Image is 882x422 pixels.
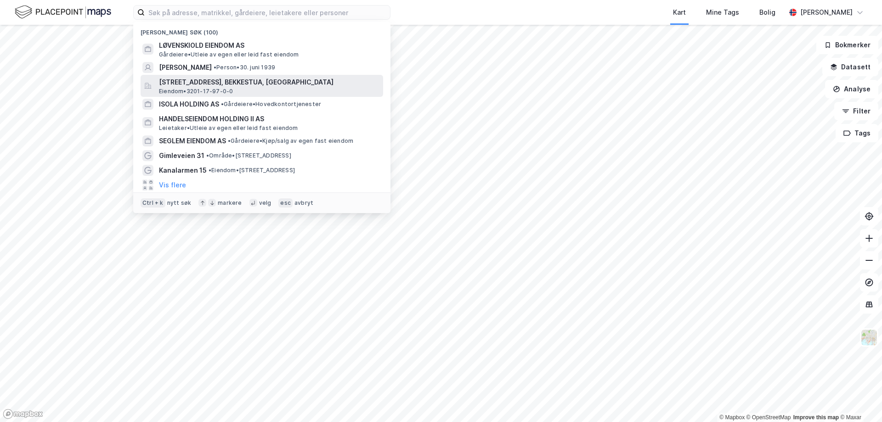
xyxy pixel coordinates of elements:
[145,6,390,19] input: Søk på adresse, matrikkel, gårdeiere, leietakere eller personer
[206,152,291,159] span: Område • [STREET_ADDRESS]
[860,329,878,346] img: Z
[159,40,379,51] span: LØVENSKIOLD EIENDOM AS
[259,199,271,207] div: velg
[159,88,233,95] span: Eiendom • 3201-17-97-0-0
[3,409,43,419] a: Mapbox homepage
[133,22,390,38] div: [PERSON_NAME] søk (100)
[159,51,299,58] span: Gårdeiere • Utleie av egen eller leid fast eiendom
[836,124,878,142] button: Tags
[159,62,212,73] span: [PERSON_NAME]
[825,80,878,98] button: Analyse
[141,198,165,208] div: Ctrl + k
[214,64,275,71] span: Person • 30. juni 1939
[221,101,321,108] span: Gårdeiere • Hovedkontortjenester
[159,99,219,110] span: ISOLA HOLDING AS
[228,137,231,144] span: •
[278,198,293,208] div: esc
[159,135,226,146] span: SEGLEM EIENDOM AS
[834,102,878,120] button: Filter
[159,150,204,161] span: Gimleveien 31
[706,7,739,18] div: Mine Tags
[793,414,839,421] a: Improve this map
[218,199,242,207] div: markere
[673,7,686,18] div: Kart
[159,77,379,88] span: [STREET_ADDRESS], BEKKESTUA, [GEOGRAPHIC_DATA]
[159,124,298,132] span: Leietaker • Utleie av egen eller leid fast eiendom
[816,36,878,54] button: Bokmerker
[228,137,353,145] span: Gårdeiere • Kjøp/salg av egen fast eiendom
[214,64,216,71] span: •
[836,378,882,422] iframe: Chat Widget
[746,414,791,421] a: OpenStreetMap
[221,101,224,107] span: •
[294,199,313,207] div: avbryt
[206,152,209,159] span: •
[159,180,186,191] button: Vis flere
[759,7,775,18] div: Bolig
[159,165,207,176] span: Kanalarmen 15
[159,113,379,124] span: HANDELSEIENDOM HOLDING II AS
[822,58,878,76] button: Datasett
[800,7,853,18] div: [PERSON_NAME]
[209,167,211,174] span: •
[209,167,295,174] span: Eiendom • [STREET_ADDRESS]
[15,4,111,20] img: logo.f888ab2527a4732fd821a326f86c7f29.svg
[836,378,882,422] div: Kontrollprogram for chat
[167,199,192,207] div: nytt søk
[719,414,745,421] a: Mapbox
